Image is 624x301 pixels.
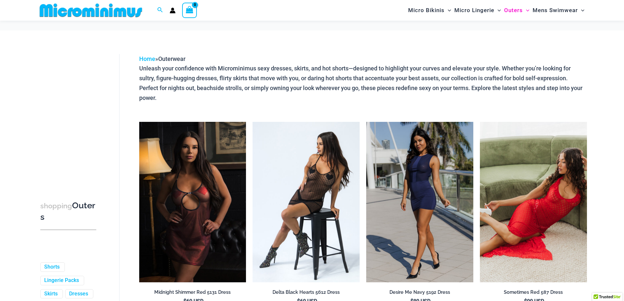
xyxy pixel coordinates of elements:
[406,1,587,20] nav: Site Navigation
[253,122,360,282] img: Delta Black Hearts 5612 Dress 05
[253,289,360,298] a: Delta Black Hearts 5612 Dress
[40,202,72,210] span: shopping
[533,2,578,19] span: Mens Swimwear
[366,122,473,282] a: Desire Me Navy 5192 Dress 11Desire Me Navy 5192 Dress 09Desire Me Navy 5192 Dress 09
[158,55,185,62] span: Outerwear
[502,2,531,19] a: OutersMenu ToggleMenu Toggle
[170,8,176,13] a: Account icon link
[453,2,502,19] a: Micro LingerieMenu ToggleMenu Toggle
[139,55,185,62] span: »
[253,289,360,295] h2: Delta Black Hearts 5612 Dress
[480,122,587,282] img: Sometimes Red 587 Dress 10
[182,3,197,18] a: View Shopping Cart, empty
[480,289,587,295] h2: Sometimes Red 587 Dress
[444,2,451,19] span: Menu Toggle
[366,289,473,295] h2: Desire Me Navy 5192 Dress
[44,264,60,271] a: Shorts
[157,6,163,14] a: Search icon link
[480,289,587,298] a: Sometimes Red 587 Dress
[408,2,444,19] span: Micro Bikinis
[139,122,246,282] img: Midnight Shimmer Red 5131 Dress 03v3
[139,55,155,62] a: Home
[139,289,246,298] a: Midnight Shimmer Red 5131 Dress
[366,122,473,282] img: Desire Me Navy 5192 Dress 11
[407,2,453,19] a: Micro BikinisMenu ToggleMenu Toggle
[454,2,494,19] span: Micro Lingerie
[253,122,360,282] a: Delta Black Hearts 5612 Dress 05Delta Black Hearts 5612 Dress 04Delta Black Hearts 5612 Dress 04
[523,2,529,19] span: Menu Toggle
[139,64,587,103] p: Unleash your confidence with Microminimus sexy dresses, skirts, and hot shorts—designed to highli...
[578,2,584,19] span: Menu Toggle
[44,291,58,297] a: Skirts
[37,3,145,18] img: MM SHOP LOGO FLAT
[69,291,88,297] a: Dresses
[139,289,246,295] h2: Midnight Shimmer Red 5131 Dress
[40,200,96,223] h3: Outers
[44,277,79,284] a: Lingerie Packs
[480,122,587,282] a: Sometimes Red 587 Dress 10Sometimes Red 587 Dress 09Sometimes Red 587 Dress 09
[139,122,246,282] a: Midnight Shimmer Red 5131 Dress 03v3Midnight Shimmer Red 5131 Dress 05Midnight Shimmer Red 5131 D...
[40,49,99,180] iframe: TrustedSite Certified
[494,2,501,19] span: Menu Toggle
[504,2,523,19] span: Outers
[531,2,586,19] a: Mens SwimwearMenu ToggleMenu Toggle
[366,289,473,298] a: Desire Me Navy 5192 Dress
